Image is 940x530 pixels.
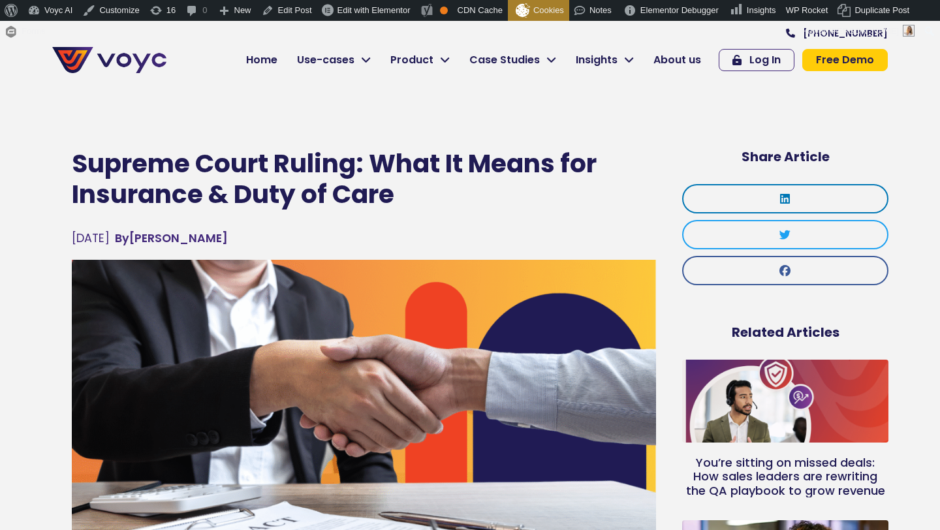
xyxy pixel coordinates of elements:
div: OK [440,7,448,14]
h1: Supreme Court Ruling: What It Means for Insurance & Duty of Care [72,149,656,210]
h5: Related Articles [682,324,888,340]
a: Howdy, [797,21,920,42]
a: Product [381,47,460,73]
span: [PERSON_NAME] [829,26,899,36]
span: [PERSON_NAME] [115,230,228,247]
a: Salesman at a call center [682,360,888,443]
span: Product [390,52,433,68]
a: About us [644,47,711,73]
span: Free Demo [816,55,874,65]
a: Case Studies [460,47,566,73]
h5: Share Article [682,149,888,164]
span: By [115,230,129,246]
a: Insights [566,47,644,73]
div: Share on facebook [682,256,888,285]
time: [DATE] [72,230,110,246]
img: Salesman at a call center [681,343,889,460]
div: Share on twitter [682,220,888,249]
span: Case Studies [469,52,540,68]
a: Use-cases [287,47,381,73]
a: Log In [719,49,794,71]
span: Insights [576,52,618,68]
a: Home [236,47,287,73]
a: By[PERSON_NAME] [115,230,228,247]
span: Use-cases [297,52,354,68]
img: voyc-full-logo [52,47,166,73]
span: Edit with Elementor [337,5,411,15]
a: [PHONE_NUMBER] [786,29,888,38]
span: Forms [22,21,46,42]
div: Share on linkedin [682,184,888,213]
span: Log In [749,55,781,65]
a: Free Demo [802,49,888,71]
a: You’re sitting on missed deals: How sales leaders are rewriting the QA playbook to grow revenue [686,454,885,499]
span: About us [653,52,701,68]
span: Home [246,52,277,68]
